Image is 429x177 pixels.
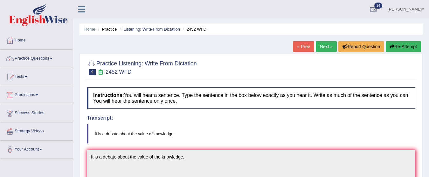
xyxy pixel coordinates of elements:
[0,68,73,84] a: Tests
[0,104,73,120] a: Success Stories
[87,124,415,144] blockquote: It is a debate about the value of knowledge.
[386,41,421,52] button: Re-Attempt
[84,27,95,32] a: Home
[89,69,96,75] span: 9
[0,86,73,102] a: Predictions
[93,92,124,98] b: Instructions:
[87,59,197,75] h2: Practice Listening: Write From Dictation
[0,122,73,138] a: Strategy Videos
[97,69,104,75] small: Exam occurring question
[96,26,117,32] li: Practice
[374,3,382,9] span: 24
[181,26,206,32] li: 2452 WFD
[0,50,73,66] a: Practice Questions
[123,27,180,32] a: Listening: Write From Dictation
[87,115,415,121] h4: Transcript:
[293,41,314,52] a: « Prev
[338,41,384,52] button: Report Question
[106,69,131,75] small: 2452 WFD
[0,32,73,48] a: Home
[316,41,337,52] a: Next »
[0,141,73,157] a: Your Account
[87,87,415,109] h4: You will hear a sentence. Type the sentence in the box below exactly as you hear it. Write as muc...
